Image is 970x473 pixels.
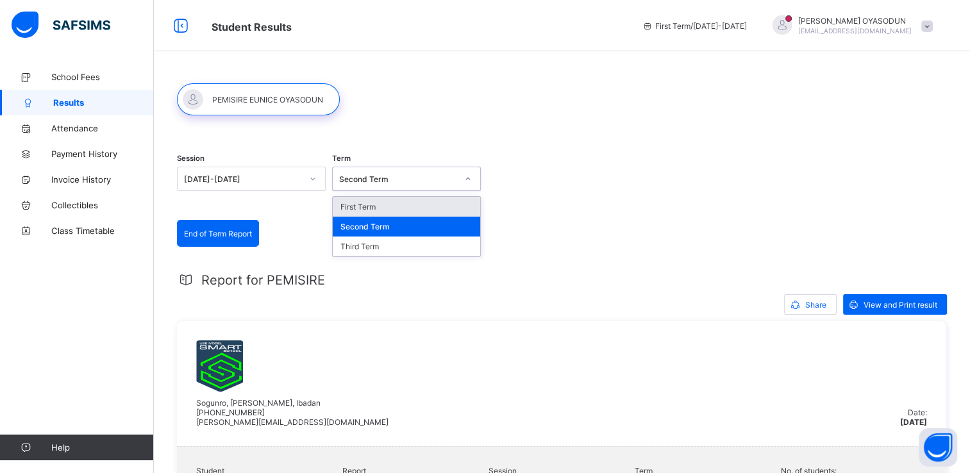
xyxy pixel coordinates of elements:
span: Share [805,300,826,310]
span: Date: [908,408,927,417]
span: End of Term Report [184,229,252,238]
span: Payment History [51,149,154,159]
div: [DATE]-[DATE] [184,174,302,184]
span: Attendance [51,123,154,133]
span: Term [332,154,351,163]
div: Second Term [333,217,480,236]
span: View and Print result [864,300,937,310]
span: session/term information [642,21,747,31]
span: Session [177,154,205,163]
img: safsims [12,12,110,38]
span: Sogunro, [PERSON_NAME], Ibadan [PHONE_NUMBER] [PERSON_NAME][EMAIL_ADDRESS][DOMAIN_NAME] [196,398,389,427]
span: [PERSON_NAME] OYASODUN [798,16,912,26]
span: Collectibles [51,200,154,210]
div: First Term [333,197,480,217]
span: Student Results [212,21,292,33]
div: Third Term [333,236,480,256]
div: EMMANUELOYASODUN [760,15,939,37]
span: [DATE] [900,417,927,427]
button: Open asap [919,428,957,467]
span: Results [53,97,154,108]
span: Invoice History [51,174,154,185]
img: umssoyo.png [196,340,243,392]
span: Report for PEMISIRE [201,272,325,288]
span: School Fees [51,72,154,82]
span: Help [51,442,153,452]
span: [EMAIL_ADDRESS][DOMAIN_NAME] [798,27,912,35]
span: Class Timetable [51,226,154,236]
div: Second Term [339,174,457,184]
